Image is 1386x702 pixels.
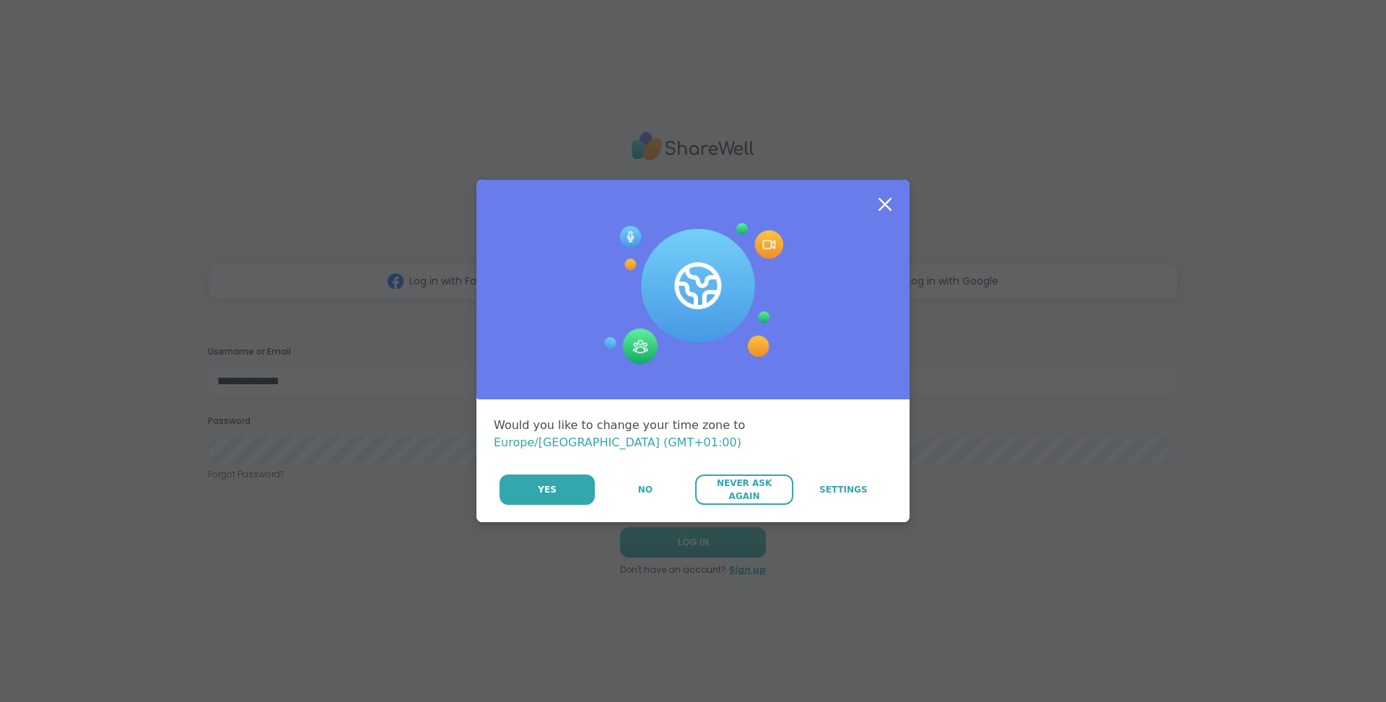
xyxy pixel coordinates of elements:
[695,474,793,505] button: Never Ask Again
[500,474,595,505] button: Yes
[538,483,557,496] span: Yes
[795,474,892,505] a: Settings
[819,483,868,496] span: Settings
[596,474,694,505] button: No
[603,223,783,365] img: Session Experience
[494,435,741,449] span: Europe/[GEOGRAPHIC_DATA] (GMT+01:00)
[702,477,785,503] span: Never Ask Again
[494,417,892,451] div: Would you like to change your time zone to
[638,483,653,496] span: No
